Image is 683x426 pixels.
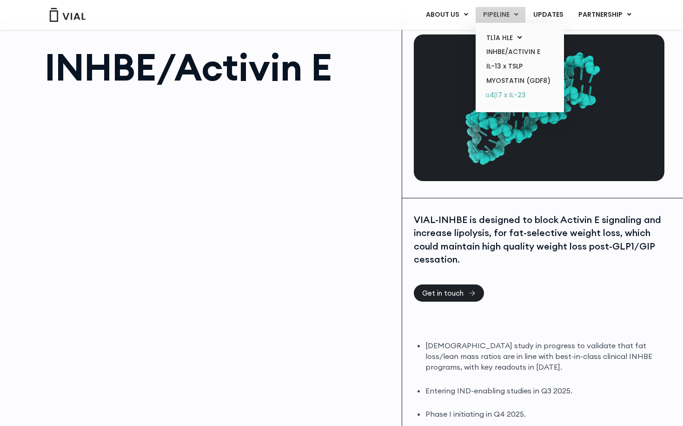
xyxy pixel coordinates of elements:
[479,74,560,88] a: MYOSTATIN (GDF8)
[418,7,475,23] a: ABOUT USMenu Toggle
[414,284,484,302] a: Get in touch
[414,213,662,266] div: VIAL-INHBE is designed to block Activin E signaling and increase lipolysis, for fat-selective wei...
[479,45,560,59] a: INHBE/ACTIVIN E
[479,31,560,45] a: TL1A HLEMenu Toggle
[422,290,464,297] span: Get in touch
[571,7,639,23] a: PARTNERSHIPMenu Toggle
[45,48,393,86] h1: INHBE/Activin E
[526,7,570,23] a: UPDATES
[479,88,560,103] a: α4β7 x IL-23
[425,340,662,372] li: [DEMOGRAPHIC_DATA] study in progress to validate that fat loss/lean mass ratios are in line with ...
[425,409,662,419] li: Phase I initiating in Q4 2025.
[476,7,525,23] a: PIPELINEMenu Toggle
[49,8,86,22] img: Vial Logo
[479,59,560,74] a: IL-13 x TSLP
[425,385,662,396] li: Entering IND-enabling studies in Q3 2025.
